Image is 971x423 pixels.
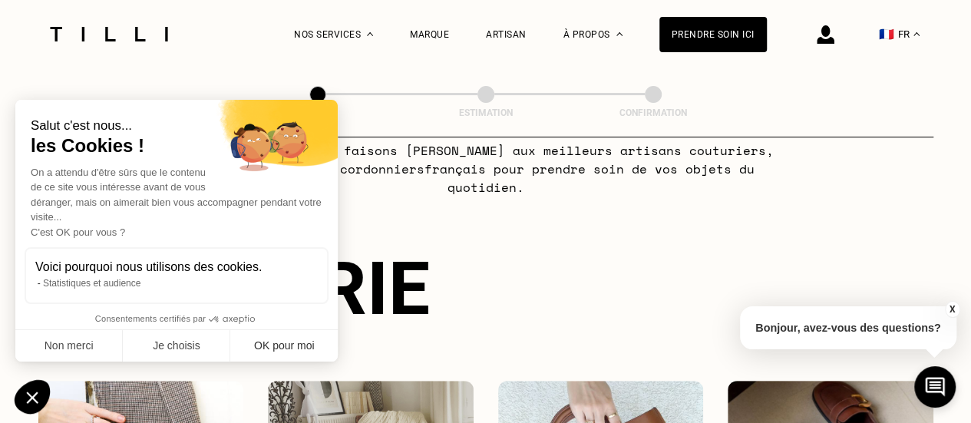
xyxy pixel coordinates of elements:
div: Confirmation [576,107,730,118]
p: Bonjour, avez-vous des questions? [740,306,956,349]
div: Catégorie [38,246,933,332]
div: Estimation [409,107,563,118]
span: 🇫🇷 [879,27,894,41]
img: menu déroulant [913,32,920,36]
img: Logo du service de couturière Tilli [45,27,173,41]
img: Menu déroulant à propos [616,32,623,36]
img: icône connexion [817,25,834,44]
a: Artisan [486,29,527,40]
p: [PERSON_NAME] nous faisons [PERSON_NAME] aux meilleurs artisans couturiers , maroquiniers et cord... [181,141,790,197]
a: Prendre soin ici [659,17,767,52]
button: X [944,301,959,318]
a: Marque [410,29,449,40]
img: Menu déroulant [367,32,373,36]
